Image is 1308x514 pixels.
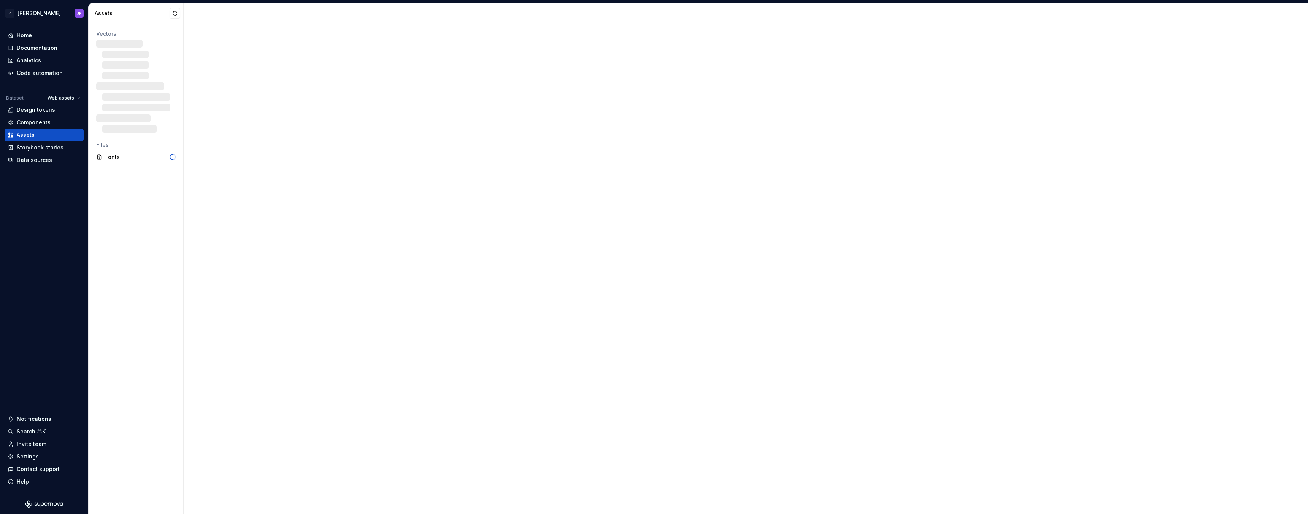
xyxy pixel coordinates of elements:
div: JP [77,10,82,16]
a: Assets [5,129,84,141]
div: Contact support [17,465,60,473]
div: Z [5,9,14,18]
div: Storybook stories [17,144,63,151]
div: Home [17,32,32,39]
a: Storybook stories [5,141,84,154]
button: Help [5,476,84,488]
a: Invite team [5,438,84,450]
div: Settings [17,453,39,460]
div: Invite team [17,440,46,448]
div: Assets [95,10,170,17]
svg: Supernova Logo [25,500,63,508]
div: [PERSON_NAME] [17,10,61,17]
a: Code automation [5,67,84,79]
div: Data sources [17,156,52,164]
div: Analytics [17,57,41,64]
div: Assets [17,131,35,139]
button: Web assets [44,93,84,103]
a: Analytics [5,54,84,67]
button: Search ⌘K [5,425,84,438]
a: Data sources [5,154,84,166]
a: Components [5,116,84,128]
a: Fonts [93,151,179,163]
div: Notifications [17,415,51,423]
div: Design tokens [17,106,55,114]
div: Documentation [17,44,57,52]
div: Code automation [17,69,63,77]
div: Vectors [96,30,176,38]
a: Design tokens [5,104,84,116]
div: Files [96,141,176,149]
button: Contact support [5,463,84,475]
button: Notifications [5,413,84,425]
a: Settings [5,451,84,463]
div: Dataset [6,95,24,101]
div: Search ⌘K [17,428,46,435]
div: Components [17,119,51,126]
button: Z[PERSON_NAME]JP [2,5,87,21]
div: Fonts [105,153,170,161]
a: Documentation [5,42,84,54]
div: Help [17,478,29,485]
a: Home [5,29,84,41]
span: Web assets [48,95,74,101]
